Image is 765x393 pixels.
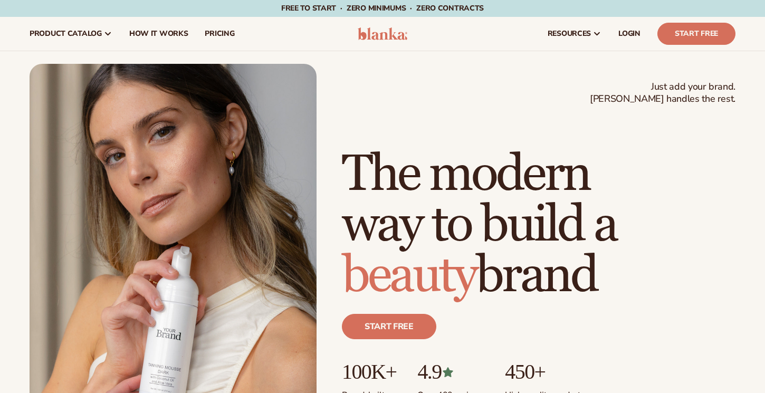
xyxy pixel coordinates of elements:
[618,30,640,38] span: LOGIN
[342,314,436,339] a: Start free
[358,27,408,40] img: logo
[196,17,243,51] a: pricing
[590,81,735,106] span: Just add your brand. [PERSON_NAME] handles the rest.
[129,30,188,38] span: How It Works
[657,23,735,45] a: Start Free
[505,360,585,384] p: 450+
[342,245,476,306] span: beauty
[417,360,484,384] p: 4.9
[342,149,735,301] h1: The modern way to build a brand
[205,30,234,38] span: pricing
[610,17,649,51] a: LOGIN
[21,17,121,51] a: product catalog
[548,30,591,38] span: resources
[121,17,197,51] a: How It Works
[30,30,102,38] span: product catalog
[539,17,610,51] a: resources
[342,360,396,384] p: 100K+
[281,3,484,13] span: Free to start · ZERO minimums · ZERO contracts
